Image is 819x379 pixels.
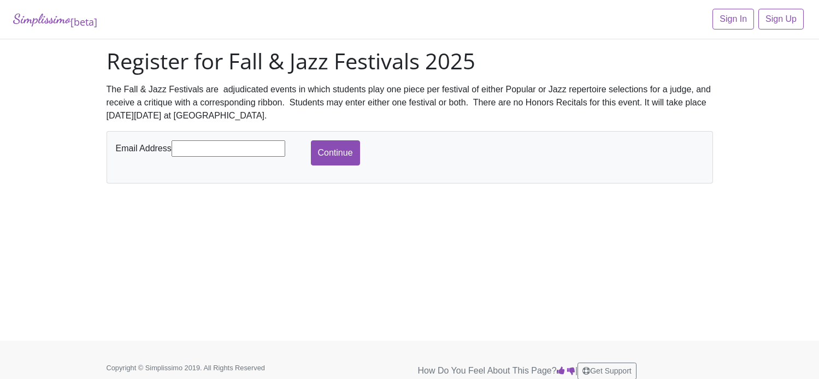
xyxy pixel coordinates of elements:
[70,15,97,28] sub: [beta]
[107,363,298,373] p: Copyright © Simplissimo 2019. All Rights Reserved
[107,83,713,122] div: The Fall & Jazz Festivals are adjudicated events in which students play one piece per festival of...
[113,140,311,157] div: Email Address
[758,9,804,29] a: Sign Up
[712,9,754,29] a: Sign In
[311,140,360,165] input: Continue
[13,9,97,30] a: Simplissimo[beta]
[107,48,713,74] h1: Register for Fall & Jazz Festivals 2025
